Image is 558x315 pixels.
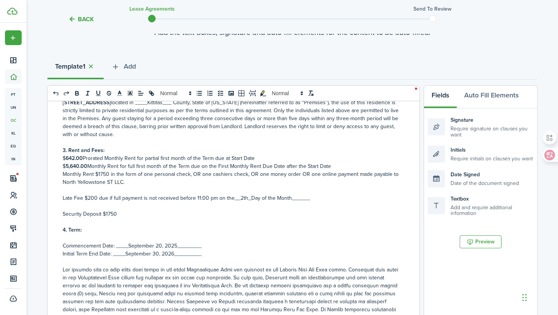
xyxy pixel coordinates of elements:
button: list: check [215,89,226,98]
button: italic [82,89,93,98]
a: kl [5,127,22,139]
button: strike [104,89,114,98]
p: Commencement Date: ____September 20, 2025________ [63,242,399,250]
p: located in ____Kittitas___ County, State of [US_STATE] (hereinafter referred to as “Premises”), t... [63,99,399,138]
a: pt [5,88,22,101]
button: link [146,89,157,98]
strong: 5,640.00 [66,162,87,170]
iframe: Chat Widget [520,279,558,315]
p: $ Monthly Rent for full first month of the Term due on the First Monthly Rent Due Date after the ... [63,162,399,170]
p: $ Prorated Monthly Rent for partial first month of the Term due at Start Date [63,154,399,162]
button: undo: undo [50,89,61,98]
button: image [226,89,236,98]
button: Open menu [5,30,22,45]
p: Monthly Rent $1750 in the form of one personal check, OR one cashiers check, OR one money order O... [63,170,399,186]
strong: 1 [83,61,85,72]
strong: [STREET_ADDRESS] [63,99,111,107]
a: in [5,152,22,165]
button: toggleMarkYellow: markYellow [258,89,268,98]
p: Initial Term End Date: ____September 30, 2026_________ [63,250,399,258]
h3: Lease Agreements [129,5,175,13]
button: pageBreak [247,89,258,98]
button: Add [104,57,143,80]
button: list: bullet [194,89,205,98]
a: oc [5,114,22,127]
strong: 3. Rent and Fees: [63,146,104,154]
div: Drag [522,286,527,309]
button: Auto Fill Elements [457,86,526,108]
button: redo: redo [61,89,72,98]
strong: 642.00 [66,154,83,162]
strong: 4. Term: [63,226,82,234]
span: Add [124,61,136,72]
button: list: ordered [205,89,215,98]
button: Back [68,15,94,23]
a: un [5,101,22,114]
h3: Send to review [413,5,452,13]
button: Fields [424,86,457,108]
a: eq [5,139,22,152]
button: table-better [236,89,247,98]
p: Security Deposit $1750 [63,210,399,218]
button: clean [306,89,316,98]
strong: Template [55,61,83,72]
p: Late Fee $200 due if full payment is not received before 11:00 pm on the__2th_Day of the Month______ [63,194,399,202]
button: Close tab [85,62,96,71]
button: bold [72,89,82,98]
button: Preview [460,235,501,248]
button: underline [93,89,104,98]
img: TenantCloud [7,8,17,15]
